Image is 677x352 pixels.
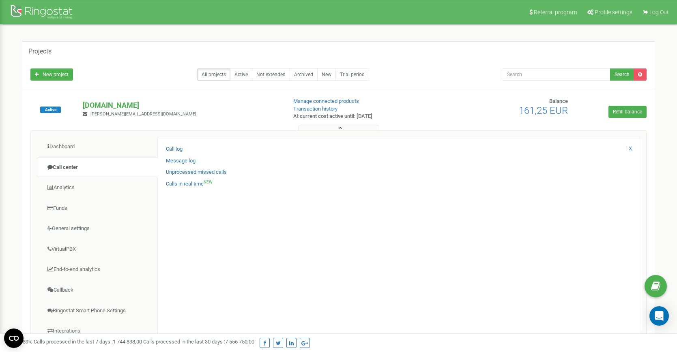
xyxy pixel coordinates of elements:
input: Search [502,68,610,81]
a: Archived [290,68,318,81]
a: Callback [37,280,158,300]
span: Calls processed in the last 7 days : [34,339,142,345]
div: Open Intercom Messenger [649,306,669,326]
u: 1 744 838,00 [113,339,142,345]
a: Ringostat Smart Phone Settings [37,301,158,321]
a: General settings [37,219,158,239]
a: Active [230,68,252,81]
a: New project [30,68,73,81]
a: Refill balance [608,106,647,118]
h5: Projects [28,48,52,55]
a: Call center [37,158,158,177]
a: New [317,68,336,81]
a: Calls in real timeNEW [166,180,213,188]
span: Calls processed in the last 30 days : [143,339,254,345]
a: Integrations [37,321,158,341]
a: Trial period [335,68,369,81]
a: Transaction history [293,106,337,112]
span: Log Out [649,9,669,15]
button: Search [610,68,634,81]
a: Manage connected products [293,98,359,104]
span: Balance [549,98,568,104]
a: Analytics [37,178,158,198]
a: All projects [197,68,230,81]
a: End-to-end analytics [37,260,158,279]
u: 7 556 750,00 [225,339,254,345]
p: [DOMAIN_NAME] [83,100,280,111]
a: Call log [166,145,183,153]
span: 161,25 EUR [519,105,568,116]
a: Dashboard [37,137,158,157]
a: VirtualPBX [37,239,158,259]
button: Open CMP widget [4,329,24,348]
span: Active [40,107,61,113]
p: At current cost active until: [DATE] [293,113,438,120]
a: Not extended [252,68,290,81]
span: [PERSON_NAME][EMAIL_ADDRESS][DOMAIN_NAME] [90,111,196,117]
sup: NEW [204,180,213,184]
span: Profile settings [595,9,632,15]
span: Referral program [534,9,577,15]
a: Funds [37,198,158,218]
a: Unprocessed missed calls [166,169,227,176]
a: Message log [166,157,196,165]
a: X [629,145,632,153]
